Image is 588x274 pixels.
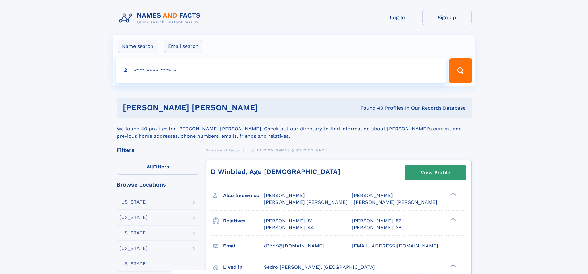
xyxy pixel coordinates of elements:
[117,182,199,188] div: Browse Locations
[373,10,422,25] a: Log In
[119,200,148,204] div: [US_STATE]
[405,165,466,180] a: View Profile
[264,224,314,231] a: [PERSON_NAME], 44
[118,40,157,53] label: Name search
[422,10,472,25] a: Sign Up
[309,105,465,112] div: Found 40 Profiles In Our Records Database
[264,264,375,270] span: Sedro [PERSON_NAME], [GEOGRAPHIC_DATA]
[223,241,264,251] h3: Email
[147,164,153,170] span: All
[117,118,472,140] div: We found 40 profiles for [PERSON_NAME] [PERSON_NAME]. Check out our directory to find information...
[449,217,456,221] div: ❯
[117,10,206,27] img: Logo Names and Facts
[223,262,264,272] h3: Lived in
[117,147,199,153] div: Filters
[246,146,249,154] a: L
[449,192,456,196] div: ❯
[449,263,456,268] div: ❯
[117,160,199,175] label: Filters
[264,217,313,224] a: [PERSON_NAME], 81
[119,215,148,220] div: [US_STATE]
[164,40,202,53] label: Email search
[223,216,264,226] h3: Relatives
[256,146,289,154] a: [PERSON_NAME]
[296,148,329,152] span: [PERSON_NAME]
[264,192,305,198] span: [PERSON_NAME]
[211,168,340,175] a: D Winblad, Age [DEMOGRAPHIC_DATA]
[354,199,437,205] span: [PERSON_NAME] [PERSON_NAME]
[264,199,348,205] span: [PERSON_NAME] [PERSON_NAME]
[449,58,472,83] button: Search Button
[352,192,393,198] span: [PERSON_NAME]
[352,224,402,231] a: [PERSON_NAME], 38
[119,230,148,235] div: [US_STATE]
[119,246,148,251] div: [US_STATE]
[206,146,240,154] a: Names and Facts
[119,261,148,266] div: [US_STATE]
[421,166,450,180] div: View Profile
[256,148,289,152] span: [PERSON_NAME]
[223,190,264,201] h3: Also known as
[246,148,249,152] span: L
[123,104,309,112] h1: [PERSON_NAME] [PERSON_NAME]
[352,217,401,224] a: [PERSON_NAME], 57
[116,58,447,83] input: search input
[352,243,438,249] span: [EMAIL_ADDRESS][DOMAIN_NAME]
